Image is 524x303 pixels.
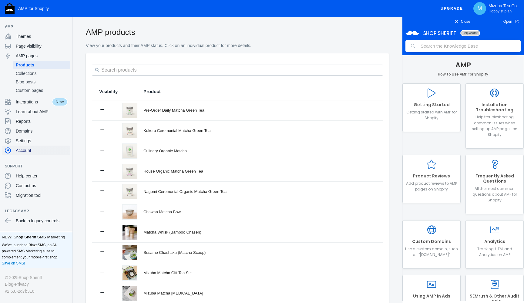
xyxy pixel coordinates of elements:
[143,189,376,195] div: Nagomi Ceremonial Organic Matcha Green Tea
[2,146,70,155] a: Account
[123,144,137,158] img: MizubaMid2023_Recovered_-68.png
[66,76,119,86] h2: Installation Troubleshooting
[123,164,137,179] img: MizubaMid2023_Recovered_-66_1.webp
[3,220,55,231] p: Use a custom domain, such as "[DOMAIN_NAME]"
[143,270,376,276] div: Mizuba Matcha Gift Tea Set
[16,183,68,189] span: Contact us
[123,103,137,118] img: MizubaMid2023_Recovered_-67_1_1.webp
[16,53,68,59] span: AMP pages
[66,160,119,177] p: All the most common questions about AMP for Shopify
[143,148,376,154] div: Culinary Organic Matcha
[143,168,376,174] div: House Organic Matcha Green Tea
[2,51,70,61] a: AMP pages
[15,281,29,288] a: Privacy
[13,61,70,69] a: Products
[5,281,68,288] div: •
[5,274,68,281] div: © 2025
[3,83,55,95] p: Getting started with AMP for Shopify
[441,3,463,14] span: Upgrade
[123,184,137,199] img: MizubaMid2023_Recovered_-64_1.webp
[63,129,121,188] a: Frequently Asked Questions All the most common questions about AMP for Shopify
[16,99,52,105] span: Integrations
[143,107,376,113] div: Pre-Order Daily Matcha Green Tea
[399,94,520,276] iframe: Drift Widget Chat Window
[5,208,62,214] span: Legacy AMP
[2,260,25,266] a: Save on SMS!
[2,32,70,41] a: Themes
[16,70,68,76] span: Collections
[3,5,54,9] a: Help center
[494,273,517,296] iframe: Drift Widget Chat Controller
[2,190,70,200] a: Migration tool
[3,154,55,166] p: Add product reviews to AMP pages on Shopify
[143,128,376,134] div: Kokoro Ceremonial Matcha Green Tea
[3,274,55,292] p: Using AMP with Google Shopping, Google Adwords, and even Facebook ads
[16,43,68,49] span: Page visibility
[123,266,137,280] img: Matcha_Set_Small-min.jpg
[62,25,71,28] button: Add a sales channel
[5,3,15,14] img: Shop Sheriff Logo
[3,213,55,218] h2: Custom Domains
[66,88,119,111] p: Help troubleshooting common issues when setting up AMP pages on Shopify
[66,220,119,231] p: Tracking, UTM, and Analytics on AMP
[66,268,119,278] h2: SEMrush & Other Audit Tools
[5,24,62,30] span: AMP
[86,43,389,49] p: View your products and their AMP status. Click on an individual product for more details.
[3,147,55,153] h2: Product Reviews
[143,290,376,296] div: Mizuba Matcha [MEDICAL_DATA]
[16,118,68,124] span: Reports
[2,126,70,136] a: Domains
[2,136,70,146] a: Settings
[2,107,70,116] a: Learn about AMP
[86,27,389,38] h2: AMP products
[3,46,118,50] h3: How to use AMP for Shopify
[5,288,68,295] div: v2.6.0-2d7b316
[123,245,137,260] img: DSCF0973.jpg
[16,218,68,224] span: Back to legacy controls
[66,213,119,218] h2: Analytics
[3,268,55,273] h2: Using AMP in Ads
[143,209,376,215] div: Chawan Matcha Bowl
[123,225,137,240] img: DSCF2039-2.jpg
[16,173,68,179] span: Help center
[13,86,70,95] a: Custom pages
[143,229,376,235] div: Matcha Whisk (Bamboo Chasen)
[477,5,483,12] span: M
[52,98,68,106] span: New
[13,69,70,78] a: Collections
[99,89,118,95] span: Visibility
[5,281,13,288] a: Blog
[3,14,118,26] input: Search the Knowledge Base
[16,128,68,134] span: Domains
[489,3,518,14] p: Mizuba Tea Co.
[16,138,68,144] span: Settings
[2,97,70,107] a: IntegrationsNew
[123,205,137,219] img: Chawan2-min.jpg
[92,65,383,76] input: Search products
[16,79,68,85] span: Blog posts
[2,116,70,126] a: Reports
[503,19,512,25] span: Open
[2,216,70,226] a: Back to legacy controls
[2,181,70,190] a: Contact us
[18,274,42,281] a: Shop Sheriff
[3,35,118,43] h1: AMP
[3,5,54,9] img: logo-long_333x28.png
[16,147,68,153] span: Account
[16,62,68,68] span: Products
[63,57,121,123] a: Installation Troubleshooting Help troubleshooting common issues when setting up AMP pages on Shopify
[16,109,68,115] span: Learn about AMP
[3,76,55,81] h2: Getting Started
[62,165,71,167] button: Add a sales channel
[16,87,68,93] span: Custom pages
[443,19,481,25] span: Close
[123,286,137,301] img: DSCF9659.jpg
[58,4,78,10] span: Help center
[143,250,376,256] div: Sesame Chashaku (Matcha Scoop)
[63,194,121,243] a: Analytics Tracking, UTM, and Analytics on AMP
[5,163,62,169] span: Support
[18,6,49,11] span: AMP for Shopify
[489,9,512,14] span: Hobbyist plan
[16,33,68,39] span: Themes
[123,123,137,138] img: MizubaMid2023_Recovered_-65.png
